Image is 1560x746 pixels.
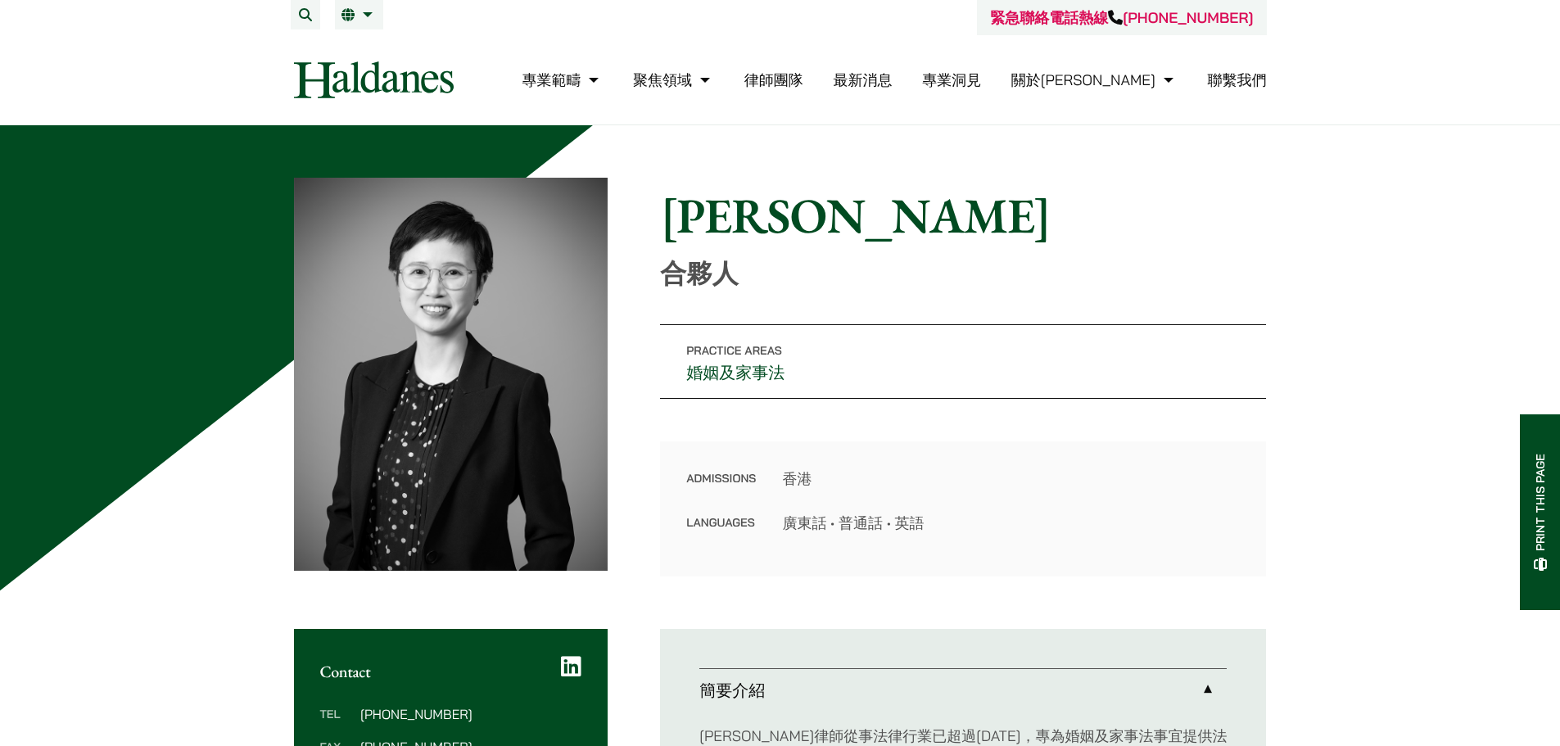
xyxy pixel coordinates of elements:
[686,512,756,534] dt: Languages
[561,655,581,678] a: LinkedIn
[782,468,1240,490] dd: 香港
[660,258,1266,289] p: 合夥人
[320,662,582,681] h2: Contact
[699,669,1227,712] a: 簡要介紹
[990,8,1253,27] a: 緊急聯絡電話熱線[PHONE_NUMBER]
[360,708,581,721] dd: [PHONE_NUMBER]
[320,708,354,740] dt: Tel
[833,70,892,89] a: 最新消息
[1011,70,1178,89] a: 關於何敦
[341,8,377,21] a: 繁
[633,70,714,89] a: 聚焦領域
[294,61,454,98] img: Logo of Haldanes
[744,70,803,89] a: 律師團隊
[686,343,782,358] span: Practice Areas
[660,186,1266,245] h1: [PERSON_NAME]
[1208,70,1267,89] a: 聯繫我們
[522,70,603,89] a: 專業範疇
[686,362,785,383] a: 婚姻及家事法
[782,512,1240,534] dd: 廣東話 • 普通話 • 英語
[686,468,756,512] dt: Admissions
[922,70,981,89] a: 專業洞見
